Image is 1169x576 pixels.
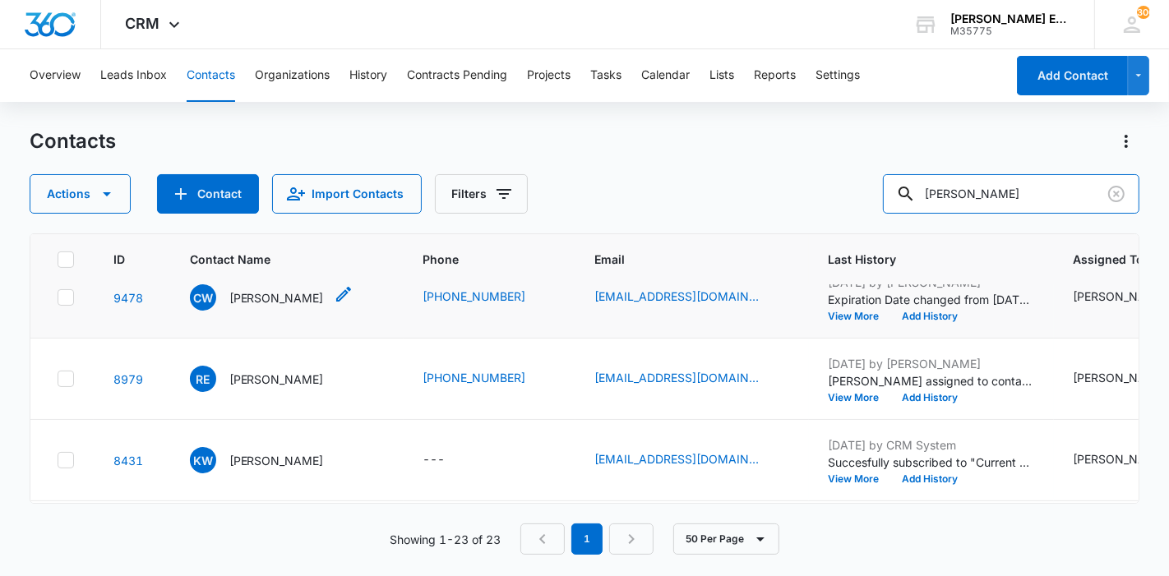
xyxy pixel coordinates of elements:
[190,366,216,392] span: RE
[30,129,116,154] h1: Contacts
[190,447,216,473] span: KW
[1103,181,1130,207] button: Clear
[595,369,760,386] a: [EMAIL_ADDRESS][DOMAIN_NAME]
[100,49,167,102] button: Leads Inbox
[595,450,760,468] a: [EMAIL_ADDRESS][DOMAIN_NAME]
[829,454,1034,471] p: Succesfully subscribed to "Current Leads List ([GEOGRAPHIC_DATA])".
[673,523,779,555] button: 50 Per Page
[229,289,324,306] p: [PERSON_NAME]
[829,311,891,321] button: View More
[113,251,127,268] span: ID
[423,450,446,470] div: ---
[571,523,603,555] em: 1
[1137,6,1150,19] span: 300
[113,372,143,386] a: Navigate to contact details page for Robert Emch
[595,288,789,307] div: Email - colleenwalo@gmail.com - Select to Edit Field
[190,366,353,392] div: Contact Name - Robert Emch - Select to Edit Field
[641,49,690,102] button: Calendar
[229,371,324,388] p: [PERSON_NAME]
[829,291,1034,308] p: Expiration Date changed from [DATE] to [DATE].
[595,288,760,305] a: [EMAIL_ADDRESS][DOMAIN_NAME]
[407,49,507,102] button: Contracts Pending
[255,49,330,102] button: Organizations
[1137,6,1150,19] div: notifications count
[595,450,789,470] div: Email - kara@karawillis.com - Select to Edit Field
[435,174,528,214] button: Filters
[190,251,360,268] span: Contact Name
[829,251,1010,268] span: Last History
[423,288,526,305] a: [PHONE_NUMBER]
[1074,450,1168,468] div: [PERSON_NAME]
[829,474,891,484] button: View More
[950,25,1070,37] div: account id
[891,311,970,321] button: Add History
[829,355,1034,372] p: [DATE] by [PERSON_NAME]
[190,284,216,311] span: CW
[816,49,860,102] button: Settings
[229,452,324,469] p: [PERSON_NAME]
[1113,128,1139,154] button: Actions
[272,174,422,214] button: Import Contacts
[390,531,501,548] p: Showing 1-23 of 23
[113,454,143,468] a: Navigate to contact details page for Kara Willis
[157,174,259,214] button: Add Contact
[423,369,556,389] div: Phone - (951)237-7368 - Select to Edit Field
[950,12,1070,25] div: account name
[829,393,891,403] button: View More
[423,251,532,268] span: Phone
[754,49,796,102] button: Reports
[113,291,143,305] a: Navigate to contact details page for Colleen Walo
[520,523,654,555] nav: Pagination
[829,372,1034,389] p: [PERSON_NAME] assigned to contact.
[187,49,235,102] button: Contacts
[883,174,1139,214] input: Search Contacts
[595,251,765,268] span: Email
[709,49,734,102] button: Lists
[30,174,131,214] button: Actions
[527,49,571,102] button: Projects
[423,369,526,386] a: [PHONE_NUMBER]
[590,49,621,102] button: Tasks
[30,49,81,102] button: Overview
[1017,56,1128,95] button: Add Contact
[423,288,556,307] div: Phone - (617)943-4258 - Select to Edit Field
[891,474,970,484] button: Add History
[349,49,387,102] button: History
[126,15,160,32] span: CRM
[829,436,1034,454] p: [DATE] by CRM System
[595,369,789,389] div: Email - robertemch@gmail.com - Select to Edit Field
[423,450,475,470] div: Phone - - Select to Edit Field
[190,284,353,311] div: Contact Name - Colleen Walo - Select to Edit Field
[891,393,970,403] button: Add History
[190,447,353,473] div: Contact Name - Kara Willis - Select to Edit Field
[1074,288,1168,305] div: [PERSON_NAME]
